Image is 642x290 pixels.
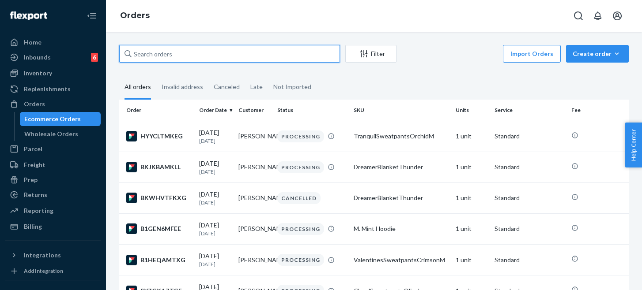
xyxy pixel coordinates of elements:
th: Units [452,100,491,121]
td: 1 unit [452,121,491,152]
div: [DATE] [199,252,231,268]
a: Orders [120,11,150,20]
div: Prep [24,175,38,184]
div: B1HEQAMTXG [126,255,192,265]
div: Parcel [24,145,42,153]
div: All orders [125,75,151,100]
th: Service [491,100,567,121]
a: Freight [5,158,101,172]
button: Close Navigation [83,7,101,25]
div: Late [250,75,263,98]
button: Filter [345,45,397,63]
div: [DATE] [199,128,231,145]
p: [DATE] [199,137,231,145]
div: Reporting [24,206,53,215]
div: Integrations [24,251,61,260]
th: Fee [568,100,629,121]
div: Create order [573,49,622,58]
div: Billing [24,222,42,231]
a: Add Integration [5,266,101,276]
a: Orders [5,97,101,111]
th: SKU [350,100,452,121]
a: Inventory [5,66,101,80]
button: Open Search Box [570,7,587,25]
td: [PERSON_NAME] [235,182,274,213]
a: Ecommerce Orders [20,112,101,126]
div: Inbounds [24,53,51,62]
td: 1 unit [452,182,491,213]
p: [DATE] [199,168,231,175]
td: [PERSON_NAME] [235,213,274,244]
a: Wholesale Orders [20,127,101,141]
div: Customer [238,106,270,114]
a: Billing [5,219,101,234]
th: Order Date [196,100,234,121]
div: Wholesale Orders [24,130,78,138]
td: [PERSON_NAME] [235,121,274,152]
div: Canceled [214,75,240,98]
button: Open notifications [589,7,607,25]
div: PROCESSING [277,254,324,266]
button: Integrations [5,248,101,262]
div: B1GEN6MFEE [126,223,192,234]
img: Flexport logo [10,11,47,20]
div: Invalid address [162,75,203,98]
div: Returns [24,190,47,199]
div: 6 [91,53,98,62]
a: Replenishments [5,82,101,96]
td: 1 unit [452,245,491,275]
p: Standard [495,132,564,141]
ol: breadcrumbs [113,3,157,29]
input: Search orders [119,45,340,63]
div: [DATE] [199,190,231,206]
a: Home [5,35,101,49]
div: [DATE] [199,221,231,237]
div: PROCESSING [277,223,324,235]
div: Home [24,38,42,47]
div: ValentinesSweatpantsCrimsonM [354,256,449,264]
a: Reporting [5,204,101,218]
div: HYYCLTMKEG [126,131,192,141]
div: PROCESSING [277,161,324,173]
p: [DATE] [199,230,231,237]
button: Help Center [625,123,642,167]
div: CANCELLED [277,192,321,204]
div: BKWHVTFKXG [126,193,192,203]
th: Status [274,100,350,121]
div: DreamerBlanketThunder [354,193,449,202]
div: M. Mint Hoodie [354,224,449,233]
p: Standard [495,256,564,264]
td: 1 unit [452,213,491,244]
a: Prep [5,173,101,187]
td: [PERSON_NAME] [235,152,274,182]
div: Orders [24,100,45,108]
div: Replenishments [24,85,71,93]
div: Add Integration [24,267,63,275]
p: Standard [495,193,564,202]
a: Parcel [5,142,101,156]
button: Import Orders [503,45,561,63]
div: BKJKBAMKLL [126,162,192,172]
td: [PERSON_NAME] [235,245,274,275]
div: Inventory [24,69,52,78]
p: Standard [495,224,564,233]
div: Ecommerce Orders [24,115,81,123]
button: Open account menu [608,7,626,25]
th: Order [119,100,196,121]
a: Returns [5,188,101,202]
p: Standard [495,163,564,171]
div: [DATE] [199,159,231,175]
div: Not Imported [273,75,311,98]
div: Filter [346,49,396,58]
a: Inbounds6 [5,50,101,64]
div: Freight [24,160,45,169]
td: 1 unit [452,152,491,182]
div: TranquilSweatpantsOrchidM [354,132,449,141]
div: DreamerBlanketThunder [354,163,449,171]
div: PROCESSING [277,130,324,142]
p: [DATE] [199,260,231,268]
button: Create order [566,45,629,63]
p: [DATE] [199,199,231,206]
